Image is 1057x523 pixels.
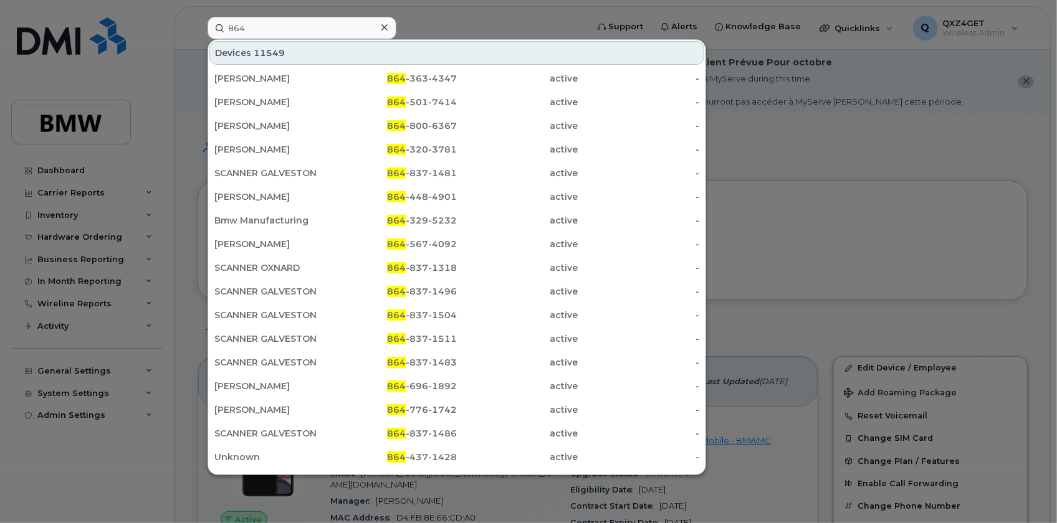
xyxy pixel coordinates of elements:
div: -776-1742 [336,403,457,416]
a: SCANNER OXNARD864-837-1318active- [209,257,704,279]
div: - [578,167,700,179]
span: 864 [387,262,406,273]
a: [PERSON_NAME]864-567-4092active- [209,233,704,255]
div: active [457,309,578,321]
span: 864 [387,73,406,84]
div: active [457,403,578,416]
iframe: Messenger Launcher [1003,469,1048,514]
div: active [457,332,578,345]
div: - [578,332,700,345]
div: -837-1511 [336,332,457,345]
a: [PERSON_NAME]864-800-6367active- [209,115,704,137]
div: active [457,238,578,250]
a: [PERSON_NAME]864-501-7414active- [209,91,704,113]
div: -501-7414 [336,96,457,108]
div: - [578,309,700,321]
span: 864 [387,144,406,155]
div: active [457,451,578,463]
div: - [578,191,700,203]
div: active [457,143,578,156]
div: [PERSON_NAME] [214,143,336,156]
span: 864 [387,357,406,368]
div: active [457,427,578,440]
div: -837-1496 [336,285,457,298]
div: - [578,403,700,416]
span: 864 [387,333,406,344]
span: 864 [387,451,406,463]
div: - [578,214,700,227]
div: - [578,72,700,85]
span: 864 [387,428,406,439]
div: active [457,191,578,203]
div: -837-1504 [336,309,457,321]
a: SCANNER GALVESTON864-837-1481active- [209,162,704,184]
div: SCANNER GALVESTON [214,427,336,440]
div: SCANNER GALVESTON [214,356,336,369]
div: [PERSON_NAME] [214,403,336,416]
div: SCANNER GALVESTON [214,167,336,179]
div: [PERSON_NAME] [214,380,336,392]
a: SCANNER GALVESTON864-837-1492active- [209,469,704,492]
span: 864 [387,380,406,392]
div: [PERSON_NAME] [214,96,336,108]
div: active [457,72,578,85]
a: SCANNER GALVESTON864-837-1483active- [209,351,704,374]
div: [PERSON_NAME] [214,72,336,85]
a: [PERSON_NAME]864-776-1742active- [209,398,704,421]
div: SCANNER GALVESTON [214,285,336,298]
a: [PERSON_NAME]864-448-4901active- [209,186,704,208]
div: -837-1318 [336,261,457,274]
div: -448-4901 [336,191,457,203]
div: active [457,261,578,274]
div: Devices [209,41,704,65]
div: [PERSON_NAME] [214,238,336,250]
div: - [578,238,700,250]
div: Bmw Manufacturing [214,214,336,227]
span: 864 [387,120,406,131]
span: 864 [387,404,406,415]
div: - [578,261,700,274]
span: 864 [387,97,406,108]
div: active [457,120,578,132]
div: -696-1892 [336,380,457,392]
div: -837-1486 [336,427,457,440]
span: 864 [387,215,406,226]
div: - [578,356,700,369]
div: - [578,380,700,392]
span: 11549 [254,47,285,59]
div: - [578,96,700,108]
div: -837-1481 [336,167,457,179]
a: Bmw Manufacturing864-329-5232active- [209,209,704,232]
div: -320-3781 [336,143,457,156]
a: [PERSON_NAME]864-320-3781active- [209,138,704,161]
div: - [578,451,700,463]
div: -837-1483 [336,356,457,369]
a: Unknown864-437-1428active- [209,446,704,468]
div: Unknown [214,451,336,463]
div: - [578,143,700,156]
a: SCANNER GALVESTON864-837-1511active- [209,327,704,350]
a: SCANNER GALVESTON864-837-1504active- [209,304,704,326]
span: 864 [387,191,406,202]
span: 864 [387,286,406,297]
div: -329-5232 [336,214,457,227]
div: SCANNER OXNARD [214,261,336,274]
div: active [457,380,578,392]
div: - [578,285,700,298]
div: active [457,96,578,108]
span: 864 [387,238,406,250]
div: active [457,285,578,298]
div: -437-1428 [336,451,457,463]
div: [PERSON_NAME] [214,191,336,203]
div: [PERSON_NAME] [214,120,336,132]
div: -800-6367 [336,120,457,132]
span: 864 [387,309,406,321]
a: [PERSON_NAME]864-696-1892active- [209,375,704,397]
span: 864 [387,167,406,179]
a: SCANNER GALVESTON864-837-1496active- [209,280,704,303]
div: SCANNER GALVESTON [214,332,336,345]
div: - [578,427,700,440]
div: -567-4092 [336,238,457,250]
div: -363-4347 [336,72,457,85]
div: active [457,167,578,179]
